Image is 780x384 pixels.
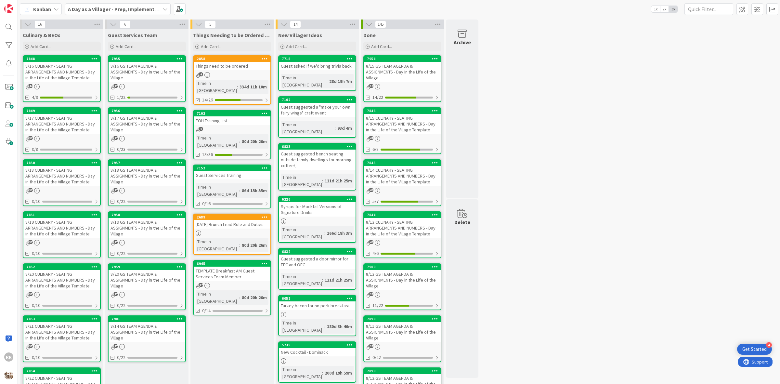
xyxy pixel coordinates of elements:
[109,108,185,114] div: 7956
[369,344,373,348] span: 25
[23,160,100,186] div: 78508/18 CULINARY - SEATING ARRANGEMENTS AND NUMBERS - Day in the Life of the Village Template
[205,20,216,28] span: 5
[23,55,101,102] a: 78488/16 CULINARY - SEATING ARRANGEMENTS AND NUMBERS - Day in the Life of the Village Template4/9
[279,342,356,356] div: 5739New Cocktail - Dominack
[372,302,383,309] span: 11/22
[279,296,356,301] div: 6052
[372,198,379,205] span: 5/7
[114,240,118,244] span: 27
[279,348,356,356] div: New Cocktail - Dominack
[23,114,100,134] div: 8/17 CULINARY - SEATING ARRANGEMENTS AND NUMBERS - Day in the Life of the Village Template
[4,352,13,362] div: RR
[367,213,441,217] div: 7844
[197,261,270,266] div: 6945
[282,343,356,347] div: 5739
[278,55,356,91] a: 7718Guest asked if we'd bring trivia backTime in [GEOGRAPHIC_DATA]:28d 19h 7m
[109,316,185,322] div: 7901
[364,316,441,342] div: 78988/11 GS TEAM AGENDA & ASSIGNMENTS - Day in the Life of the Village
[197,166,270,170] div: 7152
[363,211,441,258] a: 78448/13 CULINARY - SEATING ARRANGEMENTS AND NUMBERS - Day in the Life of the Village Template4/6
[108,107,186,154] a: 79568/17 GS TEAM AGENDA & ASSIGNMENTS - Day in the Life of the Village0/23
[194,261,270,267] div: 6945
[23,212,100,238] div: 78518/19 CULINARY - SEATING ARRANGEMENTS AND NUMBERS - Day in the Life of the Village Template
[23,108,100,134] div: 78498/17 CULINARY - SEATING ARRANGEMENTS AND NUMBERS - Day in the Life of the Village Template
[193,165,271,208] a: 7152Guest Services TrainingTime in [GEOGRAPHIC_DATA]:86d 15h 55m0/16
[23,166,100,186] div: 8/18 CULINARY - SEATING ARRANGEMENTS AND NUMBERS - Day in the Life of the Village Template
[240,242,268,249] div: 80d 20h 26m
[194,62,270,70] div: Things need to be ordered
[279,202,356,217] div: Syrups for Mocktail Versions of Signature Drinks
[282,249,356,254] div: 6832
[290,20,301,28] span: 14
[335,125,336,132] span: :
[282,57,356,61] div: 7718
[23,322,100,342] div: 8/21 CULINARY - SEATING ARRANGEMENTS AND NUMBERS - Day in the Life of the Village Template
[29,188,33,192] span: 37
[202,307,211,314] span: 0/14
[26,109,100,113] div: 7849
[26,213,100,217] div: 7851
[278,32,322,38] span: New Villager Ideas
[109,166,185,186] div: 8/18 GS TEAM AGENDA & ASSIGNMENTS - Day in the Life of the Village
[196,290,239,305] div: Time in [GEOGRAPHIC_DATA]
[108,211,186,258] a: 79588/19 GS TEAM AGENDA & ASSIGNMENTS - Day in the Life of the Village0/22
[193,214,271,255] a: 2689[DATE] Brunch Lead Role and DutiesTime in [GEOGRAPHIC_DATA]:80d 20h 26m
[279,144,356,150] div: 6833
[371,44,392,49] span: Add Card...
[194,214,270,229] div: 2689[DATE] Brunch Lead Role and Duties
[279,249,356,255] div: 6832
[369,84,373,88] span: 30
[111,161,185,165] div: 7957
[109,270,185,290] div: 8/20 GS TEAM AGENDA & ASSIGNMENTS - Day in the Life of the Village
[108,159,186,206] a: 79578/18 GS TEAM AGENDA & ASSIGNMENTS - Day in the Life of the Village0/22
[279,296,356,310] div: 6052Turkey bacon for no pork breakfast
[114,136,118,140] span: 27
[194,165,270,171] div: 7152
[111,265,185,269] div: 7959
[117,146,125,153] span: 0/23
[34,20,45,28] span: 16
[239,138,240,145] span: :
[26,161,100,165] div: 7850
[454,218,470,226] div: Delete
[369,292,373,296] span: 25
[364,212,441,238] div: 78448/13 CULINARY - SEATING ARRANGEMENTS AND NUMBERS - Day in the Life of the Village Template
[323,177,354,184] div: 111d 21h 25m
[322,276,323,284] span: :
[281,226,324,240] div: Time in [GEOGRAPHIC_DATA]
[109,160,185,186] div: 79578/18 GS TEAM AGENDA & ASSIGNMENTS - Day in the Life of the Village
[32,250,40,257] span: 0/10
[279,97,356,103] div: 7102
[114,292,118,296] span: 27
[372,94,383,101] span: 14/22
[238,83,268,90] div: 334d 11h 10m
[31,44,51,49] span: Add Card...
[120,20,131,28] span: 6
[201,44,222,49] span: Add Card...
[278,341,356,383] a: 5739New Cocktail - DominackTime in [GEOGRAPHIC_DATA]:200d 19h 59m
[26,265,100,269] div: 7852
[199,127,203,131] span: 1
[109,62,185,82] div: 8/16 GS TEAM AGENDA & ASSIGNMENTS - Day in the Life of the Village
[114,344,118,348] span: 27
[109,212,185,238] div: 79588/19 GS TEAM AGENDA & ASSIGNMENTS - Day in the Life of the Village
[109,212,185,218] div: 7958
[196,134,239,149] div: Time in [GEOGRAPHIC_DATA]
[29,136,33,140] span: 37
[23,211,101,258] a: 78518/19 CULINARY - SEATING ARRANGEMENTS AND NUMBERS - Day in the Life of the Village Template0/10
[363,32,376,38] span: Done
[109,114,185,134] div: 8/17 GS TEAM AGENDA & ASSIGNMENTS - Day in the Life of the Village
[364,62,441,82] div: 8/15 GS TEAM AGENDA & ASSIGNMENTS - Day in the Life of the Village
[23,218,100,238] div: 8/19 CULINARY - SEATING ARRANGEMENTS AND NUMBERS - Day in the Life of the Village Template
[4,4,13,13] img: Visit kanbanzone.com
[278,143,356,191] a: 6833Guest suggested bench seating outside family dwellings for morning coffee\Time in [GEOGRAPHIC...
[111,109,185,113] div: 7956
[202,97,213,103] span: 14/26
[194,261,270,281] div: 6945TEMPLATE Breakfast AM Guest Services Team Member
[23,32,60,38] span: Culinary & BEOs
[117,250,125,257] span: 0/22
[364,56,441,62] div: 7954
[109,160,185,166] div: 7957
[194,267,270,281] div: TEMPLATE Breakfast AM Guest Services Team Member
[117,302,125,309] span: 0/22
